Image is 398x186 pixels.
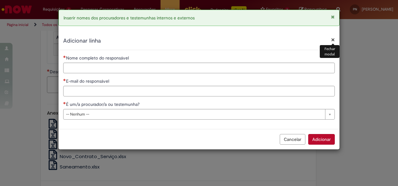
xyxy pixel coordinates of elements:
span: É um/a procurador/a ou testemunha? [66,101,141,107]
div: Fechar modal [320,45,339,58]
span: Necessários [63,79,66,81]
span: Necessários [63,102,66,104]
button: Fechar modal [331,36,335,43]
button: Cancelar [280,134,305,145]
span: Nome completo do responsável [66,55,130,61]
span: E-mail do responsável [66,78,110,84]
input: E-mail do responsável [63,86,335,96]
button: Fechar Notificação [331,15,334,19]
button: Adicionar [308,134,335,145]
h2: Adicionar linha [63,37,335,45]
span: Inserir nomes dos procuradores e testemunhas internos e externos [64,15,195,21]
span: Necessários [63,55,66,58]
input: Nome completo do responsável [63,63,335,73]
span: -- Nenhum -- [66,109,322,119]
